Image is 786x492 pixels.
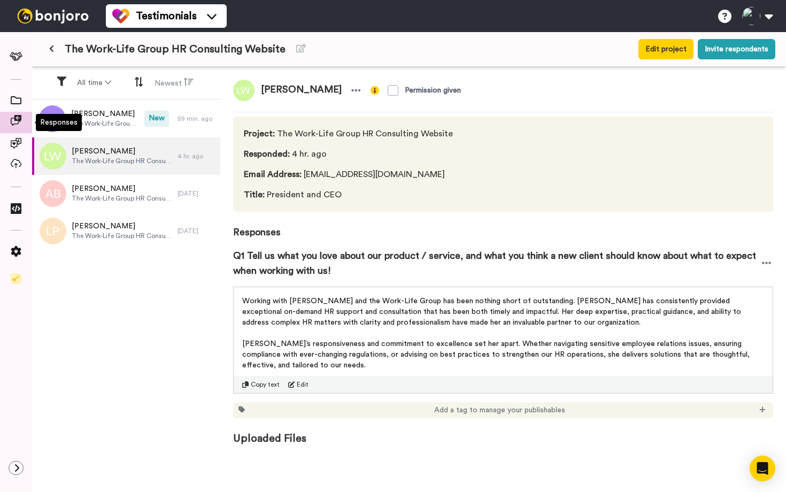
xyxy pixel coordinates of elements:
span: Project : [244,129,275,138]
img: bj-logo-header-white.svg [13,9,93,24]
div: [DATE] [178,189,215,198]
div: 4 hr. ago [178,152,215,160]
div: [DATE] [178,227,215,235]
span: President and CEO [244,188,453,201]
span: Email Address : [244,170,302,179]
span: Testimonials [136,9,197,24]
span: Working with [PERSON_NAME] and the Work-Life Group has been nothing short of outstanding. [PERSON... [242,297,743,326]
span: [EMAIL_ADDRESS][DOMAIN_NAME] [244,168,453,181]
span: Edit [297,380,309,389]
span: Title : [244,190,265,199]
span: Q1 Tell us what you love about our product / service, and what you think a new client should know... [233,248,760,278]
div: Open Intercom Messenger [750,456,775,481]
span: Add a tag to manage your publishables [434,405,565,416]
button: Invite respondents [698,39,775,59]
img: lw.png [233,80,255,101]
img: lp.png [40,218,66,244]
span: Responded : [244,150,290,158]
span: [PERSON_NAME]’s responsiveness and commitment to excellence set her apart. Whether navigating sen... [242,340,752,369]
span: The Work-Life Group HR Consulting Website [72,157,172,165]
img: ab.png [40,180,66,207]
span: The Work-Life Group HR Consulting Website [72,194,172,203]
span: The Work-Life Group HR Consulting Website [244,127,453,140]
button: All time [71,73,118,93]
span: [PERSON_NAME] [72,183,172,194]
span: The Work-Life Group HR Consulting Website [71,119,139,128]
a: [PERSON_NAME]The Work-Life Group HR Consulting Website[DATE] [32,175,220,212]
button: Edit project [638,39,693,59]
a: [PERSON_NAME]The Work-Life Group HR Consulting Website[DATE] [32,212,220,250]
a: [PERSON_NAME]The Work-Life Group HR Consulting WebsiteNew59 min. ago [32,100,220,137]
div: Permission given [405,85,461,96]
span: 4 hr. ago [244,148,453,160]
span: Responses [233,212,773,240]
span: Copy text [251,380,280,389]
div: 59 min. ago [178,114,215,123]
span: The Work-Life Group HR Consulting Website [65,42,286,57]
img: ct.png [39,105,66,132]
img: info-yellow.svg [371,86,379,95]
img: tm-color.svg [112,7,129,25]
a: [PERSON_NAME]The Work-Life Group HR Consulting Website4 hr. ago [32,137,220,175]
div: Responses [36,114,82,131]
span: Uploaded Files [233,418,773,446]
img: Checklist.svg [11,273,21,284]
span: [PERSON_NAME] [72,146,172,157]
span: [PERSON_NAME] [72,221,172,232]
span: New [144,111,169,127]
span: [PERSON_NAME] [255,80,348,101]
button: Newest [148,73,200,93]
span: The Work-Life Group HR Consulting Website [72,232,172,240]
img: lw.png [40,143,66,170]
span: [PERSON_NAME] [71,109,139,119]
